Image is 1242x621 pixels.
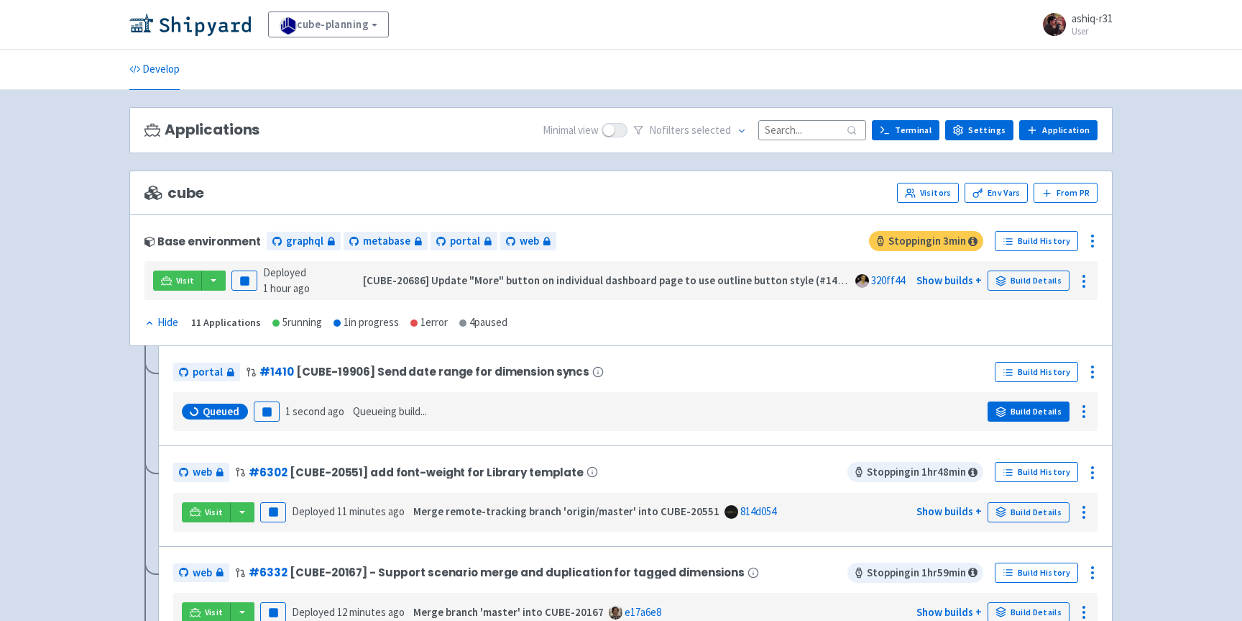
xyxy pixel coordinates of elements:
[193,565,212,581] span: web
[988,271,1069,291] a: Build Details
[286,233,323,250] span: graphql
[625,605,661,619] a: e17a6e8
[500,232,556,251] a: web
[263,281,310,295] time: 1 hour ago
[1034,13,1113,36] a: ashiq-r31 User
[916,273,982,287] a: Show builds +
[129,13,251,36] img: Shipyard logo
[203,404,239,419] span: Queued
[995,563,1078,583] a: Build History
[249,465,287,480] a: #6302
[871,273,905,287] a: 320ff44
[897,183,959,203] a: Visitors
[353,404,427,420] span: Queueing build...
[153,271,202,291] a: Visit
[916,504,982,518] a: Show builds +
[144,314,178,331] div: Hide
[267,232,341,251] a: graphql
[337,504,405,518] time: 11 minutes ago
[995,462,1078,482] a: Build History
[995,231,1078,251] a: Build History
[337,605,405,619] time: 12 minutes ago
[410,314,448,331] div: 1 error
[1019,120,1098,140] a: Application
[649,122,731,139] span: No filter s
[144,314,180,331] button: Hide
[333,314,399,331] div: 1 in progress
[459,314,507,331] div: 4 paused
[249,565,287,580] a: #6332
[173,363,240,382] a: portal
[543,122,599,139] span: Minimal view
[193,464,212,481] span: web
[916,605,982,619] a: Show builds +
[290,466,584,479] span: [CUBE-20551] add font-weight for Library template
[173,563,229,583] a: web
[231,271,257,291] button: Pause
[205,507,224,518] span: Visit
[260,502,286,522] button: Pause
[144,122,259,138] h3: Applications
[292,504,405,518] span: Deployed
[520,233,539,250] span: web
[263,266,310,296] span: Deployed
[847,462,983,482] span: Stopping in 1 hr 48 min
[988,502,1069,522] a: Build Details
[344,232,428,251] a: metabase
[268,12,389,37] a: cube-planning
[945,120,1013,140] a: Settings
[254,402,280,422] button: Pause
[869,231,983,251] span: Stopping in 3 min
[988,402,1069,422] a: Build Details
[965,183,1028,203] a: Env Vars
[872,120,939,140] a: Terminal
[296,366,589,378] span: [CUBE-19906] Send date range for dimension syncs
[847,563,983,583] span: Stopping in 1 hr 59 min
[129,50,180,90] a: Develop
[285,404,344,418] time: 1 second ago
[259,364,293,379] a: #1410
[173,463,229,482] a: web
[431,232,497,251] a: portal
[758,120,866,140] input: Search...
[691,123,731,137] span: selected
[413,605,604,619] strong: Merge branch 'master' into CUBE-20167
[1072,12,1113,25] span: ashiq-r31
[740,504,776,518] a: 814d054
[413,504,719,518] strong: Merge remote-tracking branch 'origin/master' into CUBE-20551
[176,275,195,286] span: Visit
[191,314,261,331] div: 11 Applications
[292,605,405,619] span: Deployed
[1034,183,1098,203] button: From PR
[1072,27,1113,36] small: User
[144,235,261,248] div: Base environment
[272,314,322,331] div: 5 running
[363,273,852,287] strong: [CUBE-20686] Update "More" button on individual dashboard page to use outline button style (#1417)
[995,362,1078,382] a: Build History
[182,502,231,522] a: Visit
[193,364,223,381] span: portal
[144,185,204,201] span: cube
[205,607,224,618] span: Visit
[363,233,410,250] span: metabase
[290,566,745,579] span: [CUBE-20167] - Support scenario merge and duplication for tagged dimensions
[450,233,480,250] span: portal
